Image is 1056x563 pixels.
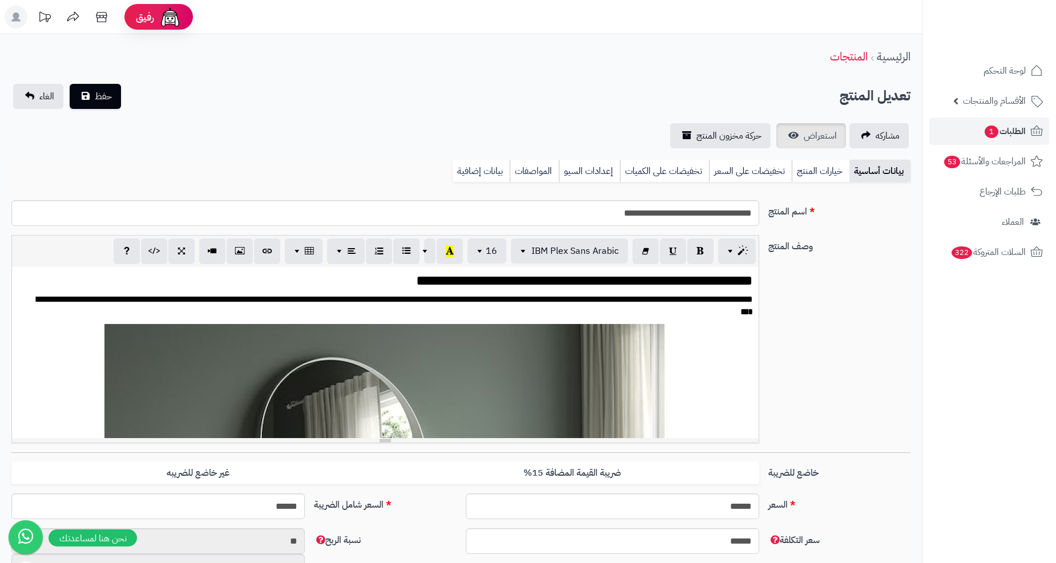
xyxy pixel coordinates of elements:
[764,493,915,512] label: السعر
[764,235,915,253] label: وصف المنتج
[385,461,759,485] label: ضريبة القيمة المضافة 15%
[768,533,820,547] span: سعر التكلفة
[696,129,761,143] span: حركة مخزون المنتج
[830,48,868,65] a: المنتجات
[1002,214,1024,230] span: العملاء
[929,148,1049,175] a: المراجعات والأسئلة53
[309,493,461,512] label: السعر شامل الضريبة
[314,533,361,547] span: نسبة الربح
[159,6,182,29] img: ai-face.png
[929,238,1049,266] a: السلات المتروكة322
[804,129,837,143] span: استعراض
[929,208,1049,236] a: العملاء
[952,246,972,259] span: 322
[877,48,910,65] a: الرئيسية
[776,123,846,148] a: استعراض
[559,160,620,183] a: إعدادات السيو
[984,123,1026,139] span: الطلبات
[944,156,960,168] span: 53
[929,57,1049,84] a: لوحة التحكم
[764,461,915,480] label: خاضع للضريبة
[670,123,771,148] a: حركة مخزون المنتج
[620,160,709,183] a: تخفيضات على الكميات
[39,90,54,103] span: الغاء
[11,461,385,485] label: غير خاضع للضريبه
[764,200,915,218] label: اسم المنتج
[963,93,1026,109] span: الأقسام والمنتجات
[978,31,1045,55] img: logo-2.png
[985,125,998,138] span: 1
[709,160,792,183] a: تخفيضات على السعر
[984,63,1026,79] span: لوحة التحكم
[95,90,112,103] span: حفظ
[510,160,559,183] a: المواصفات
[849,160,910,183] a: بيانات أساسية
[943,153,1026,169] span: المراجعات والأسئلة
[929,118,1049,145] a: الطلبات1
[929,178,1049,205] a: طلبات الإرجاع
[792,160,849,183] a: خيارات المنتج
[13,84,63,109] a: الغاء
[511,238,628,264] button: IBM Plex Sans Arabic
[950,244,1026,260] span: السلات المتروكة
[531,244,619,258] span: IBM Plex Sans Arabic
[980,184,1026,200] span: طلبات الإرجاع
[136,10,154,24] span: رفيق
[453,160,510,183] a: بيانات إضافية
[30,6,59,31] a: تحديثات المنصة
[849,123,909,148] a: مشاركه
[876,129,900,143] span: مشاركه
[70,84,121,109] button: حفظ
[840,84,910,108] h2: تعديل المنتج
[486,244,497,258] span: 16
[467,238,506,264] button: 16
